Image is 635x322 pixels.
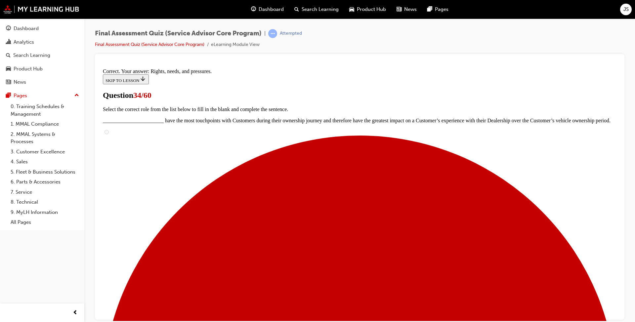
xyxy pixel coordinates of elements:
[8,157,82,167] a: 4. Sales
[246,3,289,16] a: guage-iconDashboard
[344,3,391,16] a: car-iconProduct Hub
[259,6,284,13] span: Dashboard
[3,76,82,88] a: News
[14,25,39,32] div: Dashboard
[3,63,82,75] a: Product Hub
[6,53,11,59] span: search-icon
[404,6,417,13] span: News
[8,129,82,147] a: 2. MMAL Systems & Processes
[74,91,79,100] span: up-icon
[3,36,82,48] a: Analytics
[14,78,26,86] div: News
[211,41,260,49] li: eLearning Module View
[8,147,82,157] a: 3. Customer Excellence
[8,101,82,119] a: 0. Training Schedules & Management
[6,93,11,99] span: pages-icon
[3,90,82,102] button: Pages
[289,3,344,16] a: search-iconSearch Learning
[422,3,454,16] a: pages-iconPages
[6,66,11,72] span: car-icon
[95,42,204,47] a: Final Assessment Quiz (Service Advisor Core Program)
[8,217,82,227] a: All Pages
[268,29,277,38] span: learningRecordVerb_ATTEMPT-icon
[302,6,339,13] span: Search Learning
[294,5,299,14] span: search-icon
[14,92,27,100] div: Pages
[8,197,82,207] a: 8. Technical
[3,9,49,19] button: SKIP TO LESSON
[357,6,386,13] span: Product Hub
[3,49,82,61] a: Search Learning
[5,12,46,17] span: SKIP TO LESSON
[8,167,82,177] a: 5. Fleet & Business Solutions
[6,79,11,85] span: news-icon
[13,52,50,59] div: Search Learning
[8,187,82,197] a: 7. Service
[397,5,402,14] span: news-icon
[620,4,632,15] button: JS
[623,6,629,13] span: JS
[435,6,448,13] span: Pages
[8,119,82,129] a: 1. MMAL Compliance
[3,21,82,90] button: DashboardAnalyticsSearch LearningProduct HubNews
[280,30,302,37] div: Attempted
[3,5,79,14] img: mmal
[14,65,43,73] div: Product Hub
[391,3,422,16] a: news-iconNews
[264,30,266,37] span: |
[6,39,11,45] span: chart-icon
[6,26,11,32] span: guage-icon
[73,309,78,317] span: prev-icon
[8,177,82,187] a: 6. Parts & Accessories
[95,30,262,37] span: Final Assessment Quiz (Service Advisor Core Program)
[8,207,82,218] a: 9. MyLH Information
[427,5,432,14] span: pages-icon
[3,22,82,35] a: Dashboard
[3,3,516,9] div: Correct. Your answer: Rights, needs, and pressures.
[251,5,256,14] span: guage-icon
[349,5,354,14] span: car-icon
[14,38,34,46] div: Analytics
